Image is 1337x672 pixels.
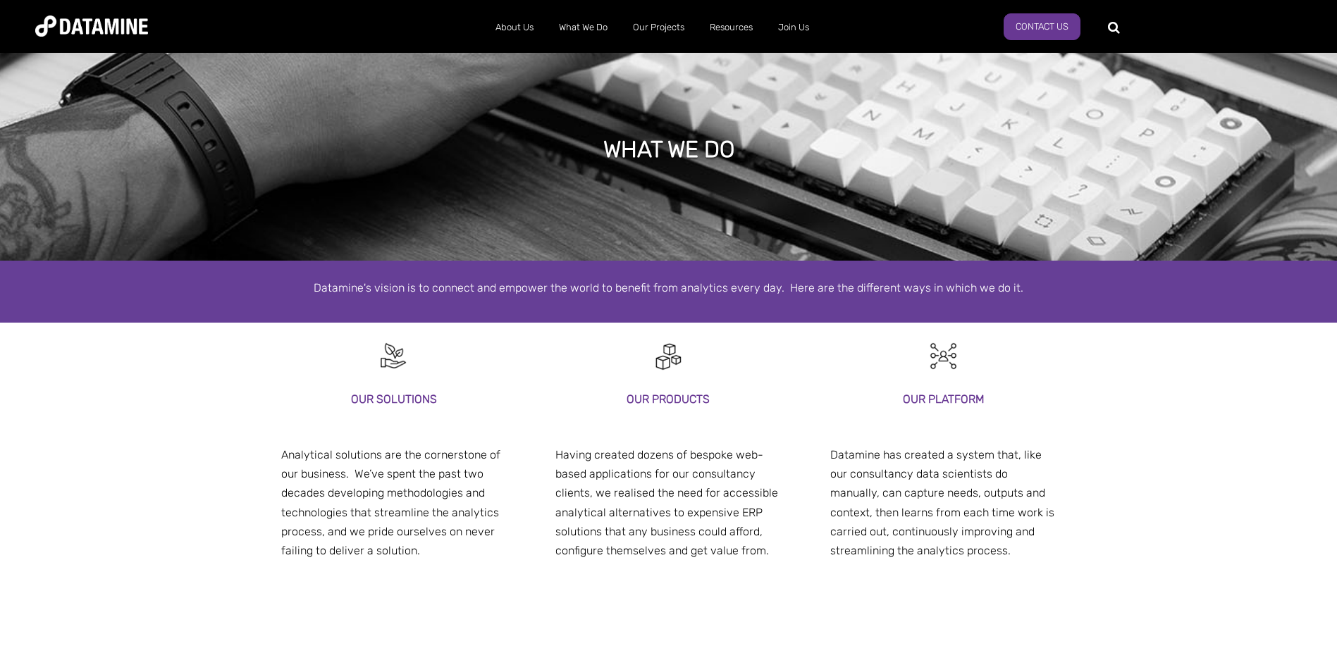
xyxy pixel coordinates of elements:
span: our platform [830,422,894,435]
span: Datamine has created a system that, like our consultancy data scientists do manually, can capture... [830,448,1054,557]
h3: our platform [830,390,1056,409]
a: Join Us [765,9,822,46]
a: Resources [697,9,765,46]
a: Contact Us [1004,13,1080,40]
span: Analytical solutions are the cornerstone of our business. We’ve spent the past two decades develo... [281,448,500,557]
span: our platform [555,422,620,435]
img: Datamine [35,15,148,37]
img: Customer Analytics-1 [928,340,959,372]
a: Our Projects [620,9,697,46]
a: About Us [483,9,546,46]
h1: what we do [603,134,734,165]
span: Having created dozens of bespoke web-based applications for our consultancy clients, we realised ... [555,448,778,557]
img: Digital Activation-1 [653,340,684,372]
h3: our products [555,390,782,409]
p: Datamine's vision is to connect and empower the world to benefit from analytics every day. Here a... [267,278,1071,297]
a: What We Do [546,9,620,46]
span: our platform [281,422,345,435]
h3: Our solutions [281,390,507,409]
img: Recruitment Black-10-1 [378,340,409,372]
